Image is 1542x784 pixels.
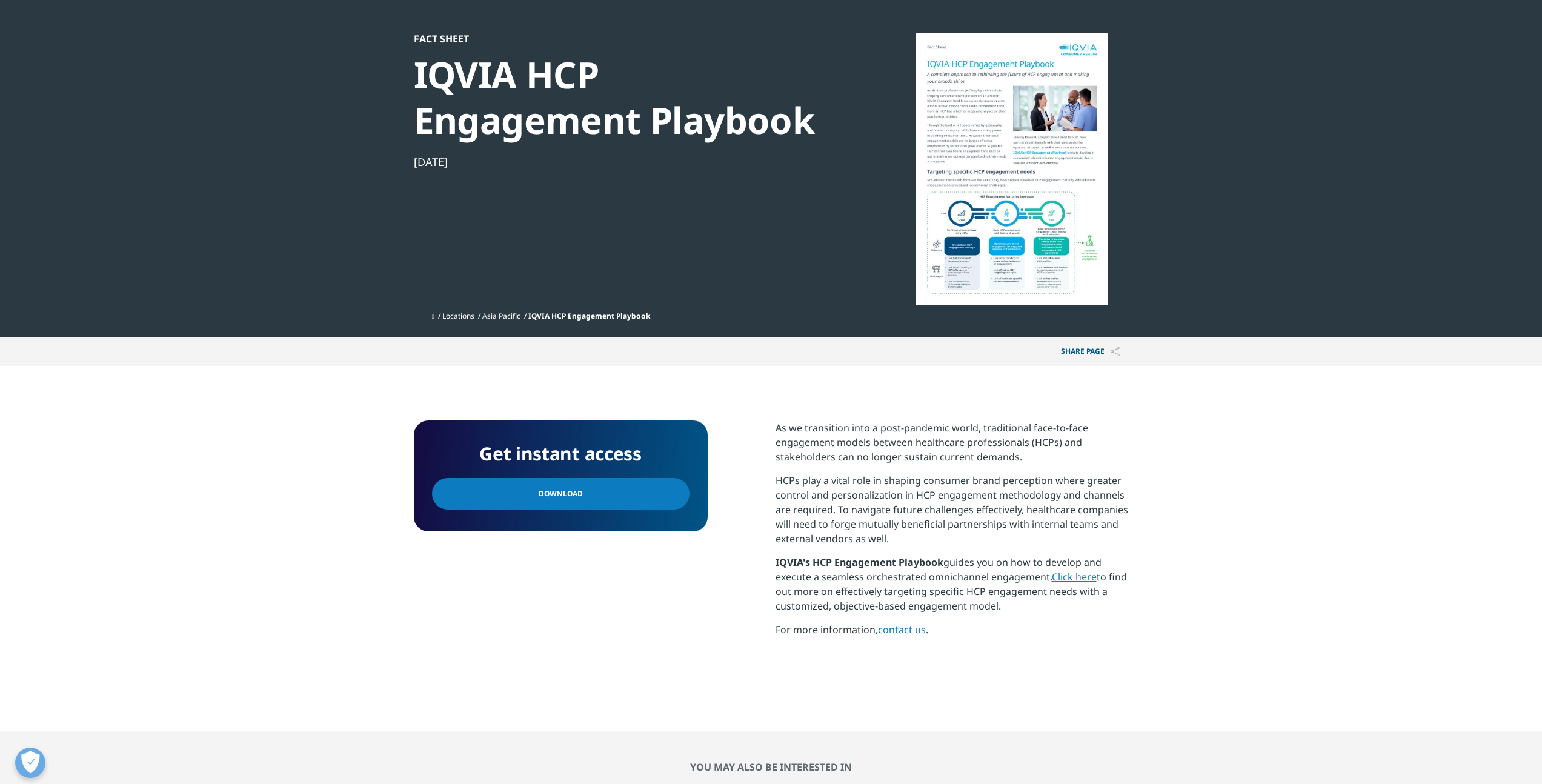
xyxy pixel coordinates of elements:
[432,439,690,469] h4: Get instant access
[776,622,1129,646] p: For more information, .
[776,420,1129,473] p: As we transition into a post-pandemic world, traditional face-to-face engagement models between h...
[1052,570,1097,583] a: Click here
[539,487,583,500] span: Download
[414,33,829,45] div: Fact Sheet
[878,623,926,636] a: contact us
[414,52,829,143] div: IQVIA HCP Engagement Playbook
[414,761,1129,773] h2: You may also be interested in
[1052,337,1129,366] button: Share PAGEShare PAGE
[442,311,474,321] a: Locations
[776,556,943,569] strong: IQVIA's HCP Engagement Playbook
[528,311,650,321] span: IQVIA HCP Engagement Playbook
[482,311,520,321] a: Asia Pacific
[776,473,1129,555] p: HCPs play a vital role in shaping consumer brand perception where greater control and personaliza...
[432,478,690,510] a: Download
[1111,347,1120,357] img: Share PAGE
[1052,337,1129,366] p: Share PAGE
[414,154,829,169] div: [DATE]
[776,555,1129,622] p: guides you on how to develop and execute a seamless orchestrated omnichannel engagement. to find ...
[15,748,45,778] button: Voorkeuren openen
